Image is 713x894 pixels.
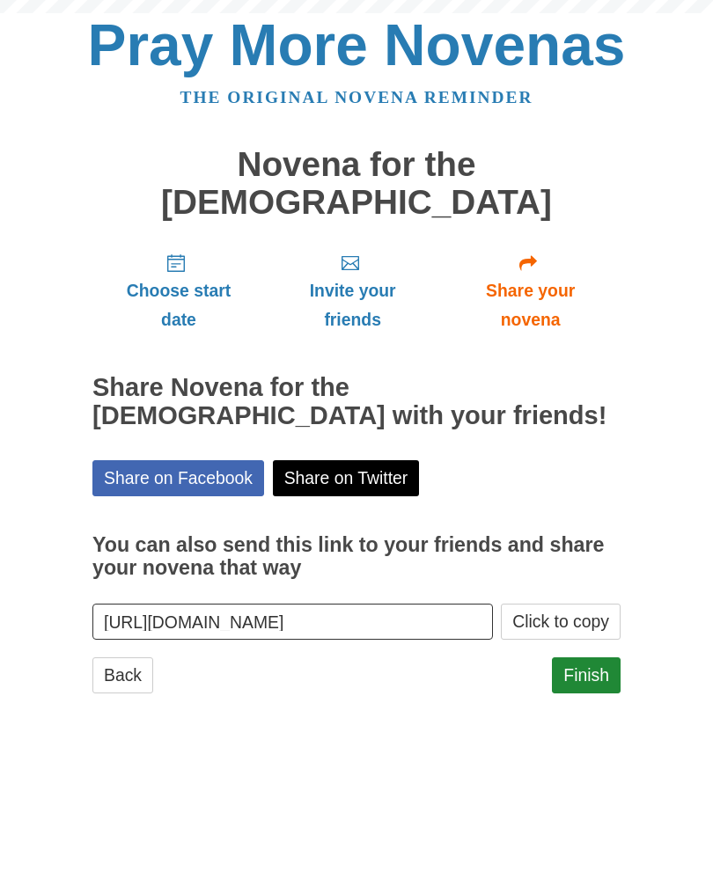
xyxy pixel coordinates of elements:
[92,534,621,579] h3: You can also send this link to your friends and share your novena that way
[92,657,153,693] a: Back
[501,604,621,640] button: Click to copy
[273,460,420,496] a: Share on Twitter
[440,238,621,343] a: Share your novena
[88,12,626,77] a: Pray More Novenas
[92,238,265,343] a: Choose start date
[283,276,423,334] span: Invite your friends
[92,146,621,221] h1: Novena for the [DEMOGRAPHIC_DATA]
[265,238,440,343] a: Invite your friends
[110,276,247,334] span: Choose start date
[458,276,603,334] span: Share your novena
[180,88,533,106] a: The original novena reminder
[92,460,264,496] a: Share on Facebook
[552,657,621,693] a: Finish
[92,374,621,430] h2: Share Novena for the [DEMOGRAPHIC_DATA] with your friends!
